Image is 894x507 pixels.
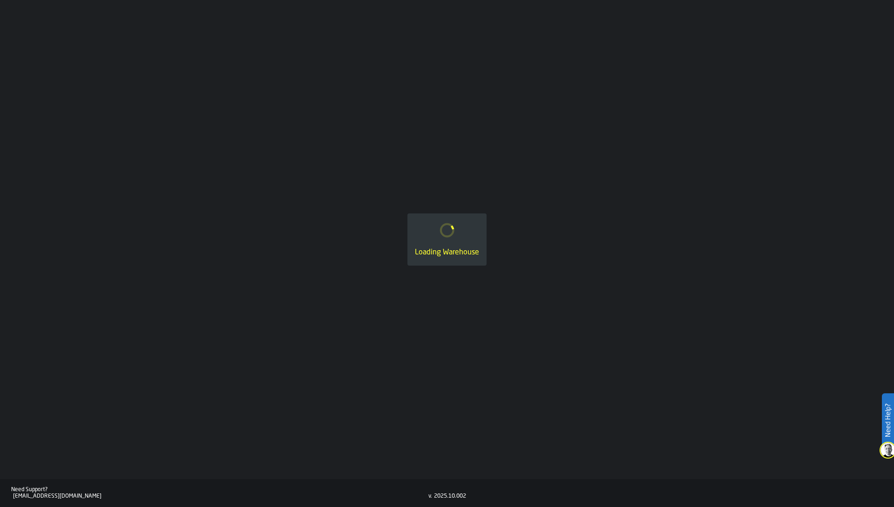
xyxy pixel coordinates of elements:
[13,493,428,500] div: [EMAIL_ADDRESS][DOMAIN_NAME]
[428,493,432,500] div: v.
[415,247,479,258] div: Loading Warehouse
[434,493,466,500] div: 2025.10.002
[11,486,428,493] div: Need Support?
[11,486,428,500] a: Need Support?[EMAIL_ADDRESS][DOMAIN_NAME]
